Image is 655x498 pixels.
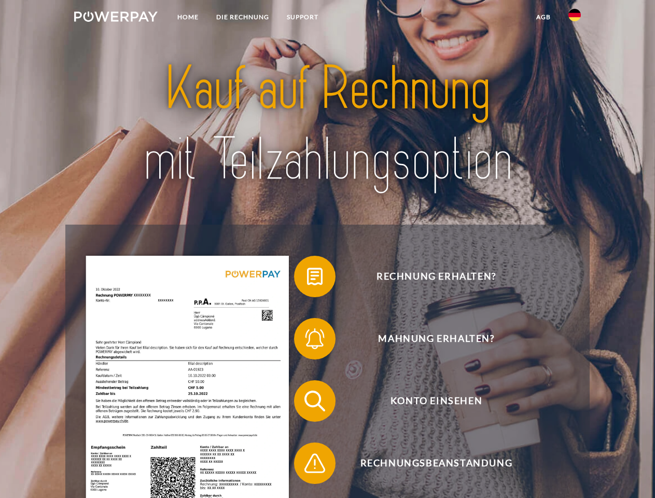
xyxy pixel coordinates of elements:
img: logo-powerpay-white.svg [74,11,158,22]
span: Rechnungsbeanstandung [309,442,563,484]
span: Rechnung erhalten? [309,256,563,297]
img: qb_search.svg [302,388,328,414]
span: Konto einsehen [309,380,563,422]
img: qb_bill.svg [302,264,328,289]
img: title-powerpay_de.svg [99,50,556,199]
a: DIE RECHNUNG [207,8,278,26]
button: Rechnungsbeanstandung [294,442,564,484]
img: qb_warning.svg [302,450,328,476]
span: Mahnung erhalten? [309,318,563,359]
img: de [568,9,581,21]
button: Rechnung erhalten? [294,256,564,297]
img: qb_bell.svg [302,326,328,352]
a: agb [527,8,560,26]
button: Mahnung erhalten? [294,318,564,359]
button: Konto einsehen [294,380,564,422]
a: Home [169,8,207,26]
a: SUPPORT [278,8,327,26]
